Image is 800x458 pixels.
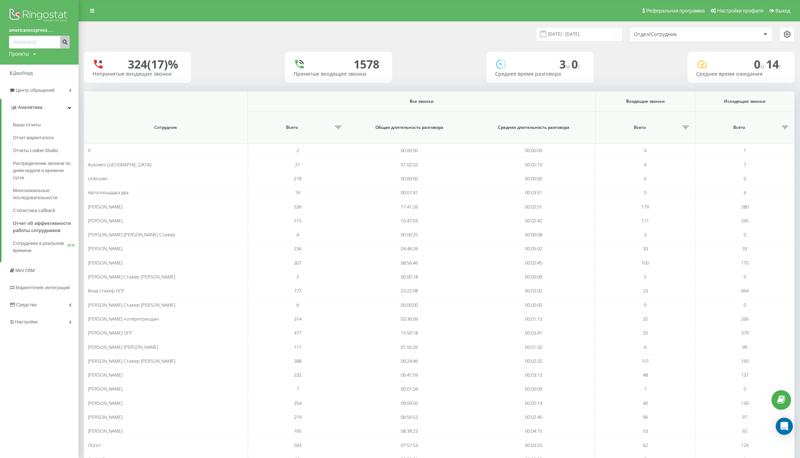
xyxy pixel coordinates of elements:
span: 9 [644,161,646,168]
span: Реферальная программа [646,8,705,14]
span: [PERSON_NAME] [88,400,122,406]
span: c [578,62,581,70]
span: Сотрудник [95,125,236,130]
span: [PERSON_NAME] [88,386,122,392]
span: м [760,62,766,70]
td: 00:01:50 [471,340,596,354]
span: 53 [643,428,648,434]
span: 23 [643,287,648,294]
span: 245 [741,217,749,224]
span: [PERSON_NAME] [88,203,122,210]
span: 130 [741,400,749,406]
span: [PERSON_NAME] [88,245,122,252]
span: 266 [741,316,749,322]
td: 08:56:46 [347,256,472,270]
span: 48 [643,372,648,378]
span: 3 [644,231,646,238]
span: 151 [641,358,649,364]
span: Общая длительность разговора [357,125,462,130]
span: 3 [559,56,571,72]
td: 00:00:09 [471,270,596,284]
td: 03:36:09 [347,312,472,326]
span: 62 [643,442,648,448]
span: 165 [294,428,301,434]
span: Отчет об эффективности работы сотрудников [13,220,75,234]
td: 01:02:02 [347,157,472,171]
td: 15:59:18 [347,326,472,340]
span: 0 [744,302,746,308]
a: Отчет маркетолога [13,131,79,144]
td: 00:03:02 [471,284,596,298]
span: Настройки профиля [717,8,764,14]
span: 307 [294,260,301,266]
a: Отчеты Looker Studio [13,144,79,157]
span: Центр обращений [16,87,55,93]
td: 09:09:50 [347,396,472,410]
td: 00:02:45 [471,256,596,270]
span: Дашборд [13,70,33,76]
span: Многоканальные последовательности [13,187,75,201]
span: Статистика callback [13,207,55,214]
span: 0 [754,56,766,72]
span: 160 [741,358,749,364]
td: 00:00:00 [347,298,472,312]
a: Аналитика [1,99,79,116]
span: [PERSON_NAME] [88,414,122,420]
span: Входящие звонки [604,99,687,104]
span: Автоплощадка два [88,189,129,196]
span: 0 [644,189,646,196]
span: Аналитика [18,105,42,110]
td: 00:04:15 [471,424,596,438]
td: 00:05:14 [471,396,596,410]
span: 234 [294,245,301,252]
span: [PERSON_NAME] [PERSON_NAME] [88,344,158,350]
span: Логіст [88,442,101,448]
span: Средняя длительность разговора [481,125,586,130]
span: [PERSON_NAME] ОПГ [88,329,133,336]
td: 00:03:25 [471,438,596,452]
span: Всего [599,125,680,130]
div: Отдел/Сотрудник [634,31,719,37]
span: Выход [775,8,790,14]
span: 0 [88,147,90,153]
span: 0 [744,273,746,280]
span: [PERSON_NAME] Стажер [PERSON_NAME] [88,273,175,280]
div: Непринятые входящие звонки [92,71,182,77]
td: 08:39:23 [347,424,472,438]
td: 00:02:51 [471,200,596,213]
div: Проекты [9,50,29,57]
span: 4 [296,231,299,238]
td: 00:05:10 [471,157,596,171]
span: 232 [294,372,301,378]
span: 477 [294,329,301,336]
span: 170 [741,260,749,266]
span: 16 [295,189,300,196]
span: 0 [744,231,746,238]
div: Open Intercom Messenger [776,418,793,435]
td: 00:00:00 [471,298,596,312]
td: 00:00:08 [471,228,596,242]
span: 7 [296,386,299,392]
span: 536 [294,203,301,210]
span: Средства [16,302,37,307]
span: Распределение звонков по дням недели и времени суток [13,160,75,181]
span: 32 [643,316,648,322]
span: 0 [644,302,646,308]
span: 124 [741,442,749,448]
span: 7 [744,161,746,168]
span: 14 [766,56,782,72]
div: 324 (17)% [128,57,178,71]
td: 00:00:00 [347,144,472,157]
span: 2 [296,147,299,153]
span: 97 [742,414,747,420]
td: 00:03:13 [471,368,596,382]
span: 2 [296,273,299,280]
span: Autowini [GEOGRAPHIC_DATA] [88,161,151,168]
span: 7 [644,386,646,392]
span: 20 [643,329,648,336]
input: Поиск по номеру [9,36,70,49]
span: Настройки [15,319,38,324]
span: 137 [741,372,749,378]
a: Ваши отчеты [13,119,79,131]
span: 99 [742,344,747,350]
